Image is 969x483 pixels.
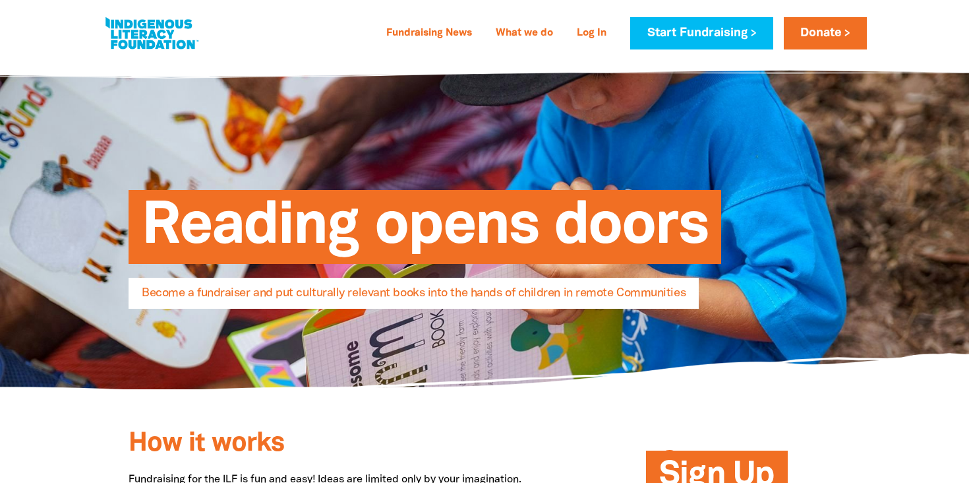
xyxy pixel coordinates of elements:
[378,23,480,44] a: Fundraising News
[129,432,284,456] span: How it works
[142,288,686,309] span: Become a fundraiser and put culturally relevant books into the hands of children in remote Commun...
[630,17,773,49] a: Start Fundraising
[488,23,561,44] a: What we do
[569,23,614,44] a: Log In
[784,17,867,49] a: Donate
[142,200,708,264] span: Reading opens doors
